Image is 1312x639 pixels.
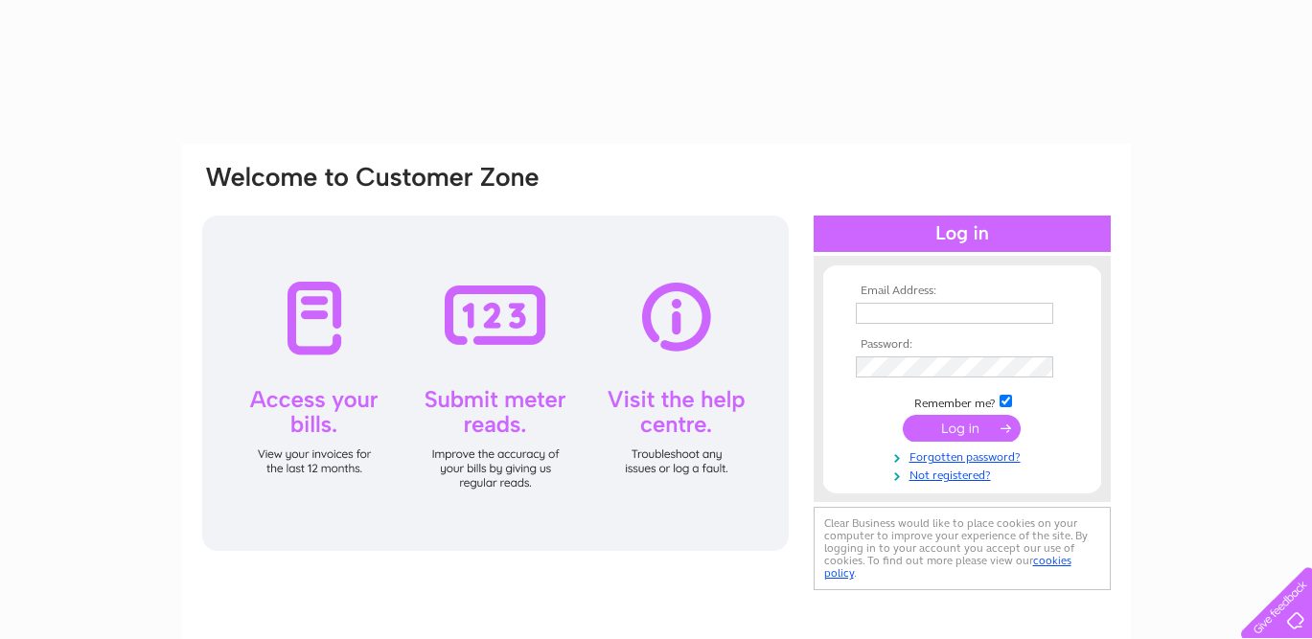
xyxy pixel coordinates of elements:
a: Forgotten password? [856,446,1073,465]
td: Remember me? [851,392,1073,411]
input: Submit [903,415,1021,442]
th: Password: [851,338,1073,352]
th: Email Address: [851,285,1073,298]
a: Not registered? [856,465,1073,483]
div: Clear Business would like to place cookies on your computer to improve your experience of the sit... [814,507,1111,590]
a: cookies policy [824,554,1071,580]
